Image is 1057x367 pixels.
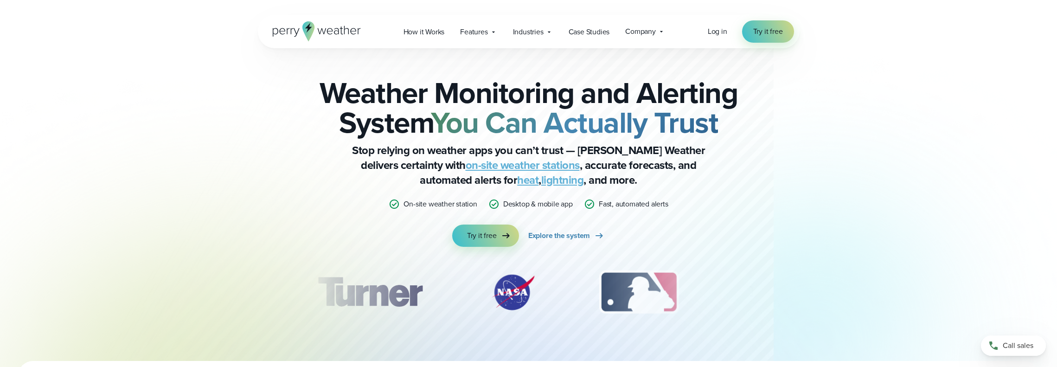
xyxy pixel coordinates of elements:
[431,101,718,144] strong: You Can Actually Trust
[981,335,1046,356] a: Call sales
[561,22,618,41] a: Case Studies
[517,172,538,188] a: heat
[480,269,545,315] div: 2 of 12
[732,269,807,315] div: 4 of 12
[590,269,688,315] img: MLB.svg
[528,230,590,241] span: Explore the system
[625,26,656,37] span: Company
[452,225,519,247] a: Try it free
[503,199,573,210] p: Desktop & mobile app
[396,22,453,41] a: How it Works
[1003,340,1033,351] span: Call sales
[304,78,753,137] h2: Weather Monitoring and Alerting System
[343,143,714,187] p: Stop relying on weather apps you can’t trust — [PERSON_NAME] Weather delivers certainty with , ac...
[732,269,807,315] img: PGA.svg
[304,269,753,320] div: slideshow
[460,26,487,38] span: Features
[753,26,783,37] span: Try it free
[742,20,794,43] a: Try it free
[528,225,605,247] a: Explore the system
[304,269,436,315] img: Turner-Construction_1.svg
[513,26,544,38] span: Industries
[466,157,580,174] a: on-site weather stations
[404,26,445,38] span: How it Works
[304,269,436,315] div: 1 of 12
[708,26,727,37] a: Log in
[541,172,584,188] a: lightning
[404,199,477,210] p: On-site weather station
[590,269,688,315] div: 3 of 12
[467,230,497,241] span: Try it free
[480,269,545,315] img: NASA.svg
[569,26,610,38] span: Case Studies
[599,199,668,210] p: Fast, automated alerts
